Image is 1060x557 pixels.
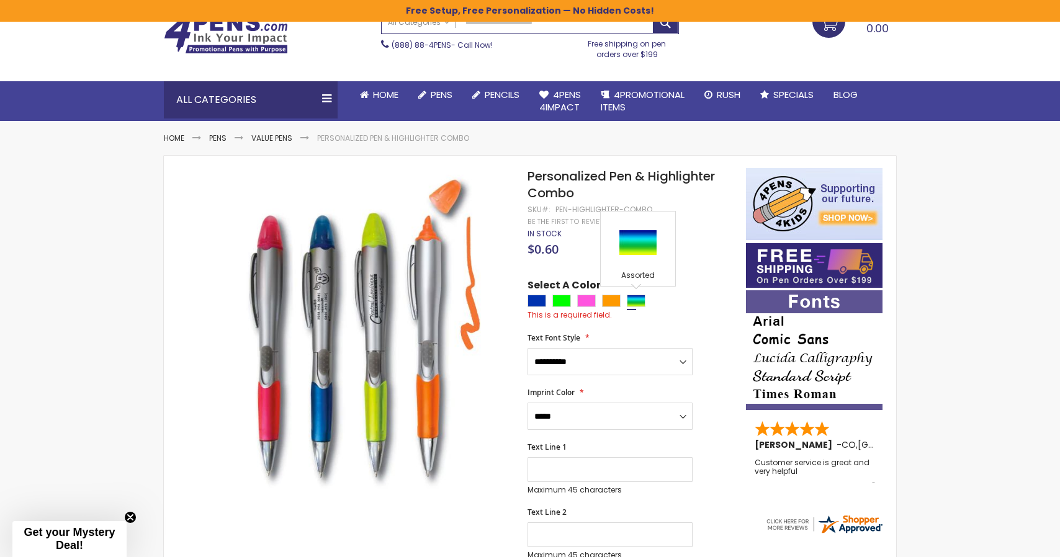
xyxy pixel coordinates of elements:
a: Home [164,133,184,143]
span: Text Line 1 [528,442,567,452]
img: 4pens.com widget logo [765,513,884,535]
strong: SKU [528,204,550,215]
span: Blog [833,88,858,101]
span: CO [842,439,856,451]
img: 4pens 4 kids [746,168,883,240]
span: 0.00 [866,20,889,36]
div: Orange [602,295,621,307]
a: 4PROMOTIONALITEMS [591,81,694,122]
span: $0.60 [528,241,559,257]
div: This is a required field. [528,310,734,320]
span: - , [837,439,949,451]
img: font-personalization-examples [746,290,883,410]
a: All Categories [382,12,456,32]
span: In stock [528,228,562,239]
a: (888) 88-4PENS [392,40,451,50]
a: Pencils [462,81,529,109]
span: 4PROMOTIONAL ITEMS [601,88,685,114]
a: 4pens.com certificate URL [765,527,884,538]
div: Availability [528,229,562,239]
div: Pink [577,295,596,307]
span: Pencils [485,88,519,101]
a: Value Pens [251,133,292,143]
div: PEN-HIGHLIGHTER-COMBO [555,205,652,215]
div: Lime Green [552,295,571,307]
span: Select A Color [528,278,601,295]
span: Pens [431,88,452,101]
span: Specials [773,88,814,101]
div: Customer service is great and very helpful [755,458,875,485]
span: All Categories [388,17,450,27]
p: Maximum 45 characters [528,485,693,495]
div: All Categories [164,81,338,118]
span: [GEOGRAPHIC_DATA] [858,439,949,451]
a: Specials [750,81,824,109]
span: Personalized Pen & Highlighter Combo [528,167,715,202]
span: Text Font Style [528,332,580,343]
a: Home [350,81,408,109]
span: - Call Now! [392,40,493,50]
span: Home [373,88,398,101]
a: Be the first to review this product [528,217,658,226]
span: Imprint Color [528,387,575,398]
a: Blog [824,81,868,109]
li: Personalized Pen & Highlighter Combo [317,133,469,143]
span: Text Line 2 [528,507,567,517]
img: 4Pens Custom Pens and Promotional Products [164,14,288,54]
div: Assorted [604,270,672,283]
span: Get your Mystery Deal! [24,526,115,551]
span: 4Pens 4impact [539,88,581,114]
span: Rush [717,88,740,101]
a: 4Pens4impact [529,81,591,122]
img: Free shipping on orders over $199 [746,243,883,288]
div: Free shipping on pen orders over $199 [575,34,680,59]
div: Blue [528,295,546,307]
button: Close teaser [124,511,137,524]
a: Pens [209,133,227,143]
a: Pens [408,81,462,109]
a: Rush [694,81,750,109]
div: Assorted [627,295,645,307]
div: Get your Mystery Deal!Close teaser [12,521,127,557]
span: [PERSON_NAME] [755,439,837,451]
img: Personalized Pen & Highlighter Combo [189,167,511,489]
